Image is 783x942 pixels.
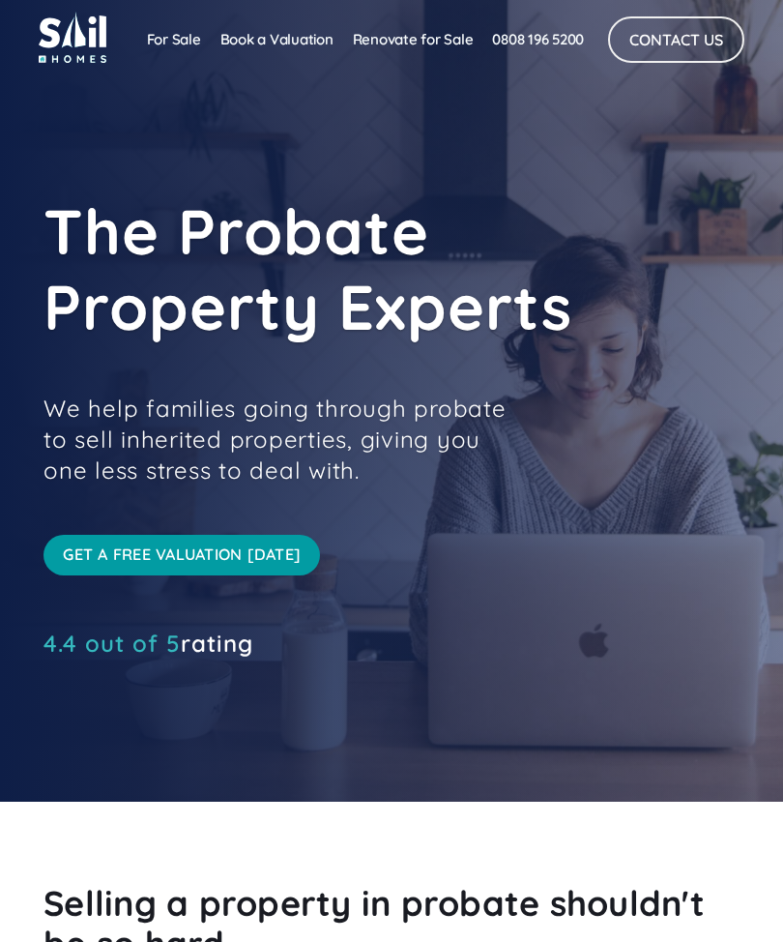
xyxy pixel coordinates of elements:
a: Get a free valuation [DATE] [43,535,320,575]
a: 0808 196 5200 [482,20,594,59]
a: Renovate for Sale [343,20,483,59]
iframe: Customer reviews powered by Trustpilot [43,662,333,686]
img: sail home logo [39,12,106,63]
a: Book a Valuation [211,20,343,59]
h1: The Probate Property Experts [43,193,739,344]
a: Contact Us [608,16,744,63]
a: 4.4 out of 5rating [43,633,253,653]
p: We help families going through probate to sell inherited properties, giving you one less stress t... [43,393,527,486]
a: For Sale [137,20,211,59]
div: rating [43,633,253,653]
span: 4.4 out of 5 [43,629,181,658]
